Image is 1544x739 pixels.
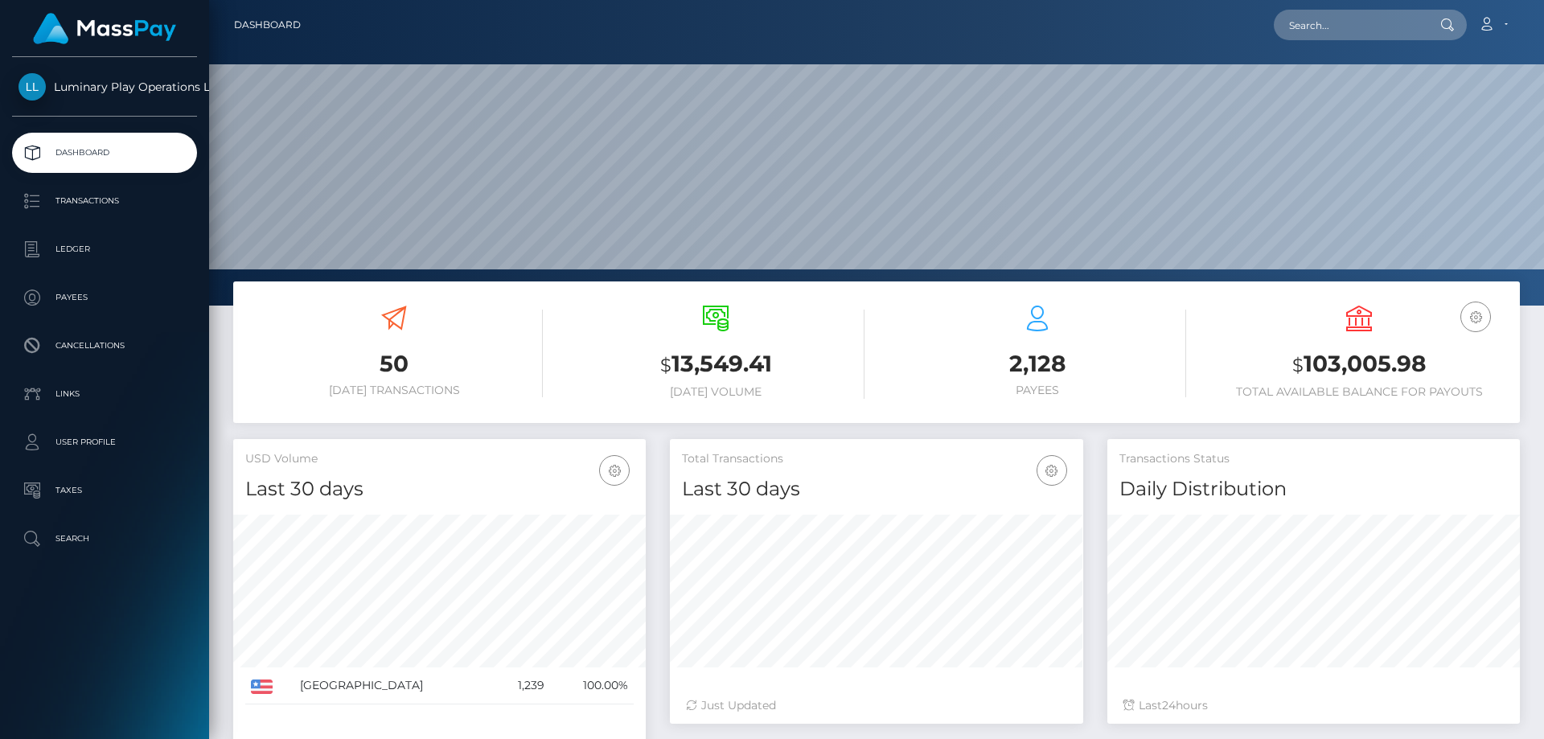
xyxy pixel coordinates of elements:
[682,451,1070,467] h5: Total Transactions
[245,451,634,467] h5: USD Volume
[12,519,197,559] a: Search
[294,667,494,704] td: [GEOGRAPHIC_DATA]
[686,697,1066,714] div: Just Updated
[234,8,301,42] a: Dashboard
[12,326,197,366] a: Cancellations
[18,478,191,503] p: Taxes
[18,527,191,551] p: Search
[1210,348,1508,381] h3: 103,005.98
[494,667,550,704] td: 1,239
[18,430,191,454] p: User Profile
[18,285,191,310] p: Payees
[18,382,191,406] p: Links
[12,80,197,94] span: Luminary Play Operations Limited
[245,348,543,380] h3: 50
[18,334,191,358] p: Cancellations
[660,354,671,376] small: $
[889,348,1186,380] h3: 2,128
[251,679,273,694] img: US.png
[1119,475,1508,503] h4: Daily Distribution
[12,422,197,462] a: User Profile
[1274,10,1425,40] input: Search...
[567,348,864,381] h3: 13,549.41
[1292,354,1304,376] small: $
[12,181,197,221] a: Transactions
[682,475,1070,503] h4: Last 30 days
[12,277,197,318] a: Payees
[12,229,197,269] a: Ledger
[1123,697,1504,714] div: Last hours
[18,73,46,101] img: Luminary Play Operations Limited
[33,13,176,44] img: MassPay Logo
[1210,385,1508,399] h6: Total Available Balance for Payouts
[245,475,634,503] h4: Last 30 days
[245,384,543,397] h6: [DATE] Transactions
[1119,451,1508,467] h5: Transactions Status
[12,133,197,173] a: Dashboard
[18,189,191,213] p: Transactions
[889,384,1186,397] h6: Payees
[550,667,634,704] td: 100.00%
[18,237,191,261] p: Ledger
[1162,698,1176,712] span: 24
[12,374,197,414] a: Links
[18,141,191,165] p: Dashboard
[12,470,197,511] a: Taxes
[567,385,864,399] h6: [DATE] Volume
